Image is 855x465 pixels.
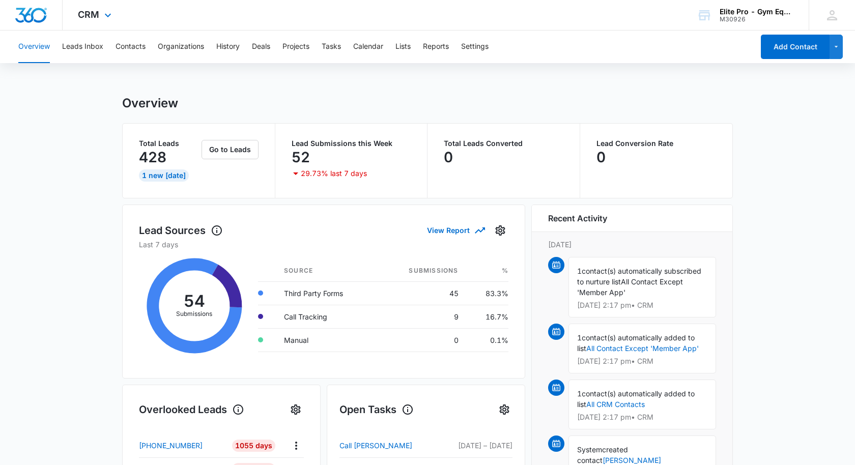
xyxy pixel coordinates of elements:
[378,260,467,282] th: Submissions
[139,440,203,451] p: [PHONE_NUMBER]
[461,31,489,63] button: Settings
[339,440,438,452] a: Call [PERSON_NAME]
[577,445,628,464] span: created contact
[78,9,99,20] span: CRM
[577,267,701,286] span: contact(s) automatically subscribed to nurture list
[353,31,383,63] button: Calendar
[577,445,602,454] span: System
[276,328,378,352] td: Manual
[467,305,508,328] td: 16.7%
[603,456,661,464] a: [PERSON_NAME]
[423,31,449,63] button: Reports
[288,401,304,418] button: Settings
[378,305,467,328] td: 9
[62,31,103,63] button: Leads Inbox
[577,389,695,409] span: contact(s) automatically added to list
[577,414,707,421] p: [DATE] 2:17 pm • CRM
[18,31,50,63] button: Overview
[139,223,223,238] h1: Lead Sources
[427,221,484,239] button: View Report
[577,267,582,275] span: 1
[276,305,378,328] td: Call Tracking
[438,440,512,451] p: [DATE] – [DATE]
[282,31,309,63] button: Projects
[467,281,508,305] td: 83.3%
[586,400,645,409] a: All CRM Contacts
[577,389,582,398] span: 1
[276,260,378,282] th: Source
[116,31,146,63] button: Contacts
[122,96,178,111] h1: Overview
[139,239,508,250] p: Last 7 days
[577,333,695,353] span: contact(s) automatically added to list
[577,333,582,342] span: 1
[467,260,508,282] th: %
[548,212,607,224] h6: Recent Activity
[158,31,204,63] button: Organizations
[139,149,166,165] p: 428
[444,149,453,165] p: 0
[395,31,411,63] button: Lists
[577,302,707,309] p: [DATE] 2:17 pm • CRM
[548,239,716,250] p: [DATE]
[202,140,259,159] button: Go to Leads
[301,170,367,177] p: 29.73% last 7 days
[467,328,508,352] td: 0.1%
[720,8,794,16] div: account name
[216,31,240,63] button: History
[444,140,563,147] p: Total Leads Converted
[139,440,224,451] a: [PHONE_NUMBER]
[202,145,259,154] a: Go to Leads
[139,140,199,147] p: Total Leads
[577,277,683,297] span: All Contact Except 'Member App'
[322,31,341,63] button: Tasks
[232,440,275,452] div: 1055 Days
[720,16,794,23] div: account id
[586,344,699,353] a: All Contact Except 'Member App'
[252,31,270,63] button: Deals
[378,328,467,352] td: 0
[596,140,717,147] p: Lead Conversion Rate
[288,438,304,453] button: Actions
[292,140,411,147] p: Lead Submissions this Week
[339,402,414,417] h1: Open Tasks
[276,281,378,305] td: Third Party Forms
[496,401,512,418] button: Settings
[761,35,830,59] button: Add Contact
[492,222,508,239] button: Settings
[577,358,707,365] p: [DATE] 2:17 pm • CRM
[139,402,244,417] h1: Overlooked Leads
[378,281,467,305] td: 45
[596,149,606,165] p: 0
[139,169,189,182] div: 1 New [DATE]
[292,149,310,165] p: 52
